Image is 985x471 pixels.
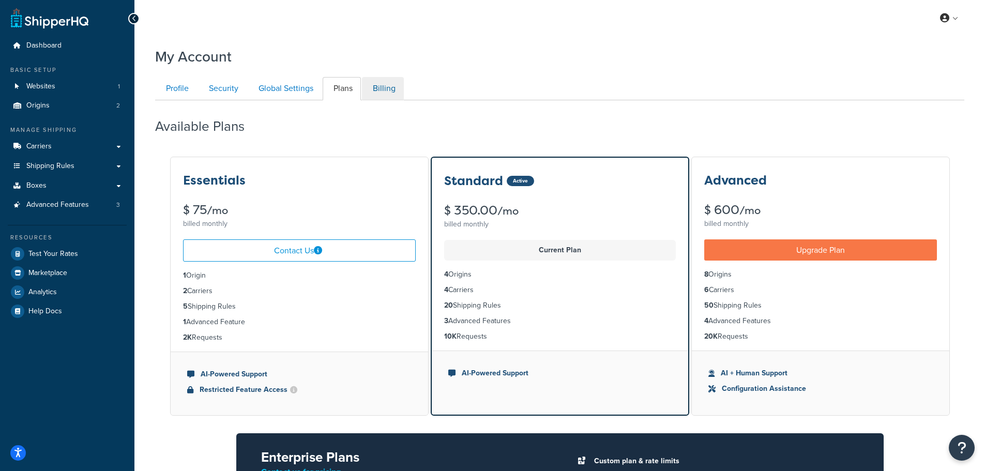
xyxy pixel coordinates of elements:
span: Advanced Features [26,201,89,209]
strong: 4 [444,284,448,295]
div: Manage Shipping [8,126,127,134]
li: Carriers [183,285,416,297]
a: Test Your Rates [8,245,127,263]
li: Requests [704,331,937,342]
li: Origins [8,96,127,115]
li: Shipping Rules [704,300,937,311]
li: Carriers [444,284,676,296]
li: Shipping Rules [183,301,416,312]
div: billed monthly [704,217,937,231]
a: Websites 1 [8,77,127,96]
a: Origins 2 [8,96,127,115]
h1: My Account [155,47,232,67]
a: Upgrade Plan [704,239,937,261]
a: Help Docs [8,302,127,321]
a: Profile [155,77,197,100]
strong: 20 [444,300,453,311]
span: 3 [116,201,120,209]
h2: Available Plans [155,119,260,134]
div: Basic Setup [8,66,127,74]
strong: 50 [704,300,714,311]
span: 1 [118,82,120,91]
h2: Enterprise Plans [261,450,543,465]
h3: Standard [444,174,503,188]
li: Origin [183,270,416,281]
div: $ 350.00 [444,204,676,217]
a: Advanced Features 3 [8,195,127,215]
span: Analytics [28,288,57,297]
strong: 4 [444,269,448,280]
span: 2 [116,101,120,110]
li: Advanced Feature [183,316,416,328]
div: $ 600 [704,204,937,217]
strong: 1 [183,316,186,327]
span: Test Your Rates [28,250,78,259]
span: Marketplace [28,269,67,278]
strong: 1 [183,270,186,281]
strong: 2K [183,332,192,343]
li: Custom plan & rate limits [589,454,859,468]
div: billed monthly [444,217,676,232]
a: Boxes [8,176,127,195]
a: Analytics [8,283,127,301]
span: Boxes [26,181,47,190]
span: Carriers [26,142,52,151]
p: Current Plan [450,243,670,257]
li: AI + Human Support [708,368,933,379]
li: Configuration Assistance [708,383,933,394]
strong: 8 [704,269,708,280]
strong: 2 [183,285,187,296]
a: Dashboard [8,36,127,55]
a: ShipperHQ Home [11,8,88,28]
li: Origins [444,269,676,280]
li: AI-Powered Support [448,368,672,379]
a: Plans [323,77,361,100]
strong: 6 [704,284,709,295]
li: Advanced Features [444,315,676,327]
h3: Essentials [183,174,246,187]
a: Marketplace [8,264,127,282]
button: Open Resource Center [949,435,975,461]
div: billed monthly [183,217,416,231]
strong: 5 [183,301,188,312]
div: $ 75 [183,204,416,217]
h3: Advanced [704,174,767,187]
a: Security [198,77,247,100]
span: Dashboard [26,41,62,50]
li: Advanced Features [704,315,937,327]
a: Contact Us [183,239,416,262]
strong: 10K [444,331,457,342]
li: Advanced Features [8,195,127,215]
div: Active [507,176,534,186]
small: /mo [207,203,228,218]
strong: 3 [444,315,448,326]
li: Shipping Rules [444,300,676,311]
li: Restricted Feature Access [187,384,412,396]
span: Shipping Rules [26,162,74,171]
li: Requests [183,332,416,343]
li: Websites [8,77,127,96]
span: Origins [26,101,50,110]
span: Websites [26,82,55,91]
a: Shipping Rules [8,157,127,176]
span: Help Docs [28,307,62,316]
strong: 4 [704,315,708,326]
small: /mo [739,203,761,218]
strong: 20K [704,331,718,342]
li: Carriers [704,284,937,296]
li: Origins [704,269,937,280]
small: /mo [497,204,519,218]
li: Requests [444,331,676,342]
a: Carriers [8,137,127,156]
a: Billing [362,77,404,100]
div: Resources [8,233,127,242]
a: Global Settings [248,77,322,100]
